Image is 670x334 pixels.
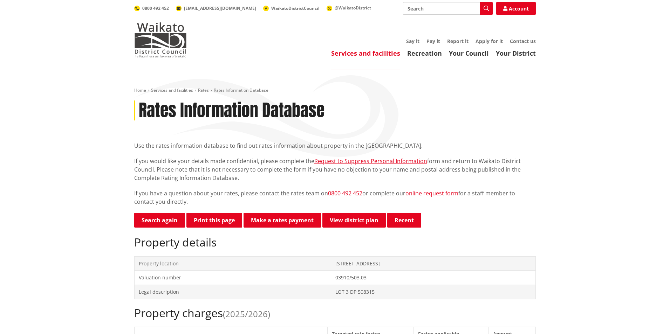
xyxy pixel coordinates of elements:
[135,271,331,285] td: Valuation number
[134,88,536,93] nav: breadcrumb
[142,5,169,11] span: 0800 492 452
[327,5,371,11] a: @WaikatoDistrict
[244,213,321,228] a: Make a rates payment
[263,5,320,11] a: WaikatoDistrictCouncil
[331,285,535,299] td: LOT 3 DP 508315
[134,5,169,11] a: 0800 492 452
[406,38,419,44] a: Say it
[134,157,536,182] p: If you would like your details made confidential, please complete the form and return to Waikato ...
[510,38,536,44] a: Contact us
[331,49,400,57] a: Services and facilities
[184,5,256,11] span: [EMAIL_ADDRESS][DOMAIN_NAME]
[449,49,489,57] a: Your Council
[134,22,187,57] img: Waikato District Council - Te Kaunihera aa Takiwaa o Waikato
[134,213,185,228] a: Search again
[271,5,320,11] span: WaikatoDistrictCouncil
[322,213,386,228] a: View district plan
[496,2,536,15] a: Account
[328,189,362,197] a: 0800 492 452
[496,49,536,57] a: Your District
[387,213,421,228] button: Recent
[447,38,469,44] a: Report it
[134,189,536,206] p: If you have a question about your rates, please contact the rates team on or complete our for a s...
[476,38,503,44] a: Apply for it
[331,271,535,285] td: 03910/503.03
[407,49,442,57] a: Recreation
[134,141,536,150] p: Use the rates information database to find out rates information about property in the [GEOGRAPHI...
[151,87,193,93] a: Services and facilities
[331,256,535,271] td: [STREET_ADDRESS]
[198,87,209,93] a: Rates
[134,87,146,93] a: Home
[335,5,371,11] span: @WaikatoDistrict
[135,285,331,299] td: Legal description
[176,5,256,11] a: [EMAIL_ADDRESS][DOMAIN_NAME]
[214,87,268,93] span: Rates Information Database
[135,256,331,271] td: Property location
[186,213,242,228] button: Print this page
[134,236,536,249] h2: Property details
[403,2,493,15] input: Search input
[223,308,270,320] span: (2025/2026)
[314,157,427,165] a: Request to Suppress Personal Information
[405,189,458,197] a: online request form
[426,38,440,44] a: Pay it
[134,306,536,320] h2: Property charges
[139,100,324,121] h1: Rates Information Database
